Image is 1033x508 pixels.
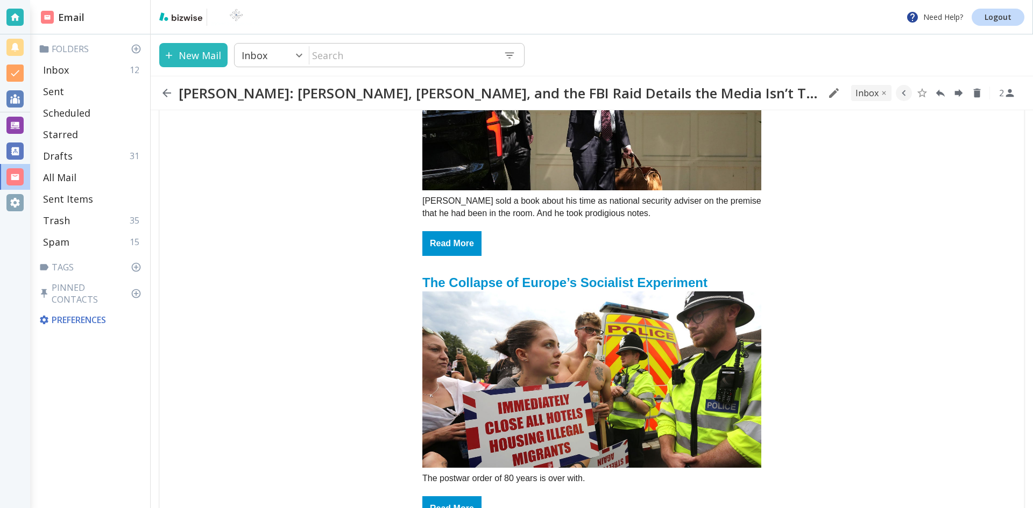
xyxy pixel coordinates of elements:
p: 15 [130,236,144,248]
button: Forward [951,85,967,101]
p: Trash [43,214,70,227]
p: 31 [130,150,144,162]
p: 12 [130,64,144,76]
div: Inbox12 [39,59,146,81]
div: Trash35 [39,210,146,231]
p: INBOX [855,87,879,99]
input: Search [309,44,495,66]
p: Tags [39,261,146,273]
p: Pinned Contacts [39,282,146,305]
p: Preferences [39,314,144,326]
p: 35 [130,214,144,226]
div: Drafts31 [39,145,146,167]
p: Sent [43,85,64,98]
p: Drafts [43,149,73,162]
p: Need Help? [906,11,963,24]
div: Spam15 [39,231,146,253]
button: Reply [932,85,949,101]
p: 2 [999,87,1004,99]
div: All Mail [39,167,146,188]
a: Logout [972,9,1024,26]
div: Preferences [37,310,146,330]
p: Scheduled [43,106,90,119]
p: Sent Items [43,192,93,205]
button: See Participants [994,80,1020,106]
div: Sent Items [39,188,146,210]
div: Starred [39,124,146,145]
p: Logout [985,13,1011,21]
p: Inbox [242,49,267,62]
button: New Mail [159,43,228,67]
p: Inbox [43,63,69,76]
h2: [PERSON_NAME]: [PERSON_NAME], [PERSON_NAME], and the FBI Raid Details the Media Isn’t Telling You [179,84,819,102]
img: BioTech International [211,9,261,26]
h2: Email [41,10,84,25]
img: bizwise [159,12,202,21]
img: DashboardSidebarEmail.svg [41,11,54,24]
p: Starred [43,128,78,141]
p: All Mail [43,171,76,184]
div: Scheduled [39,102,146,124]
button: Delete [969,85,985,101]
p: Folders [39,43,146,55]
p: Spam [43,235,69,248]
div: Sent [39,81,146,102]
